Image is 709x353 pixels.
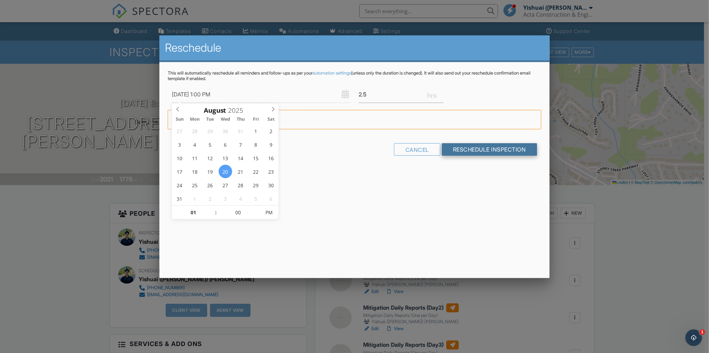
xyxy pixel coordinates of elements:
[219,138,232,151] span: August 6, 2025
[217,206,260,219] input: Scroll to increment
[260,206,279,219] span: Click to toggle
[203,124,217,138] span: July 29, 2025
[172,206,215,219] input: Scroll to increment
[263,117,279,122] span: Sat
[234,192,247,205] span: September 4, 2025
[264,124,278,138] span: August 2, 2025
[264,192,278,205] span: September 6, 2025
[188,165,202,178] span: August 18, 2025
[234,151,247,165] span: August 14, 2025
[188,151,202,165] span: August 11, 2025
[234,124,247,138] span: July 31, 2025
[188,178,202,192] span: August 25, 2025
[203,178,217,192] span: August 26, 2025
[219,124,232,138] span: July 30, 2025
[248,117,263,122] span: Fri
[249,151,263,165] span: August 15, 2025
[168,70,541,81] p: This will automatically reschedule all reminders and follow-ups as per your (unless only the dura...
[203,165,217,178] span: August 19, 2025
[203,151,217,165] span: August 12, 2025
[173,178,186,192] span: August 24, 2025
[219,165,232,178] span: August 20, 2025
[188,138,202,151] span: August 4, 2025
[249,178,263,192] span: August 29, 2025
[203,192,217,205] span: September 2, 2025
[187,117,202,122] span: Mon
[219,192,232,205] span: September 3, 2025
[173,192,186,205] span: August 31, 2025
[204,107,226,114] span: Scroll to increment
[313,70,351,76] a: automation settings
[249,124,263,138] span: August 1, 2025
[234,178,247,192] span: August 28, 2025
[249,192,263,205] span: September 5, 2025
[203,138,217,151] span: August 5, 2025
[202,117,218,122] span: Tue
[188,192,202,205] span: September 1, 2025
[188,124,202,138] span: July 28, 2025
[234,138,247,151] span: August 7, 2025
[219,178,232,192] span: August 27, 2025
[249,165,263,178] span: August 22, 2025
[264,138,278,151] span: August 9, 2025
[165,41,544,55] h2: Reschedule
[685,329,702,346] iframe: Intercom live chat
[264,151,278,165] span: August 16, 2025
[233,117,248,122] span: Thu
[173,124,186,138] span: July 27, 2025
[218,117,233,122] span: Wed
[394,143,440,156] div: Cancel
[173,151,186,165] span: August 10, 2025
[219,151,232,165] span: August 13, 2025
[173,138,186,151] span: August 3, 2025
[168,110,541,129] div: Warning: this date/time is in the past.
[172,117,187,122] span: Sun
[173,165,186,178] span: August 17, 2025
[215,206,217,219] span: :
[226,106,249,115] input: Scroll to increment
[264,165,278,178] span: August 23, 2025
[249,138,263,151] span: August 8, 2025
[442,143,537,156] input: Reschedule Inspection
[700,329,705,335] span: 1
[234,165,247,178] span: August 21, 2025
[264,178,278,192] span: August 30, 2025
